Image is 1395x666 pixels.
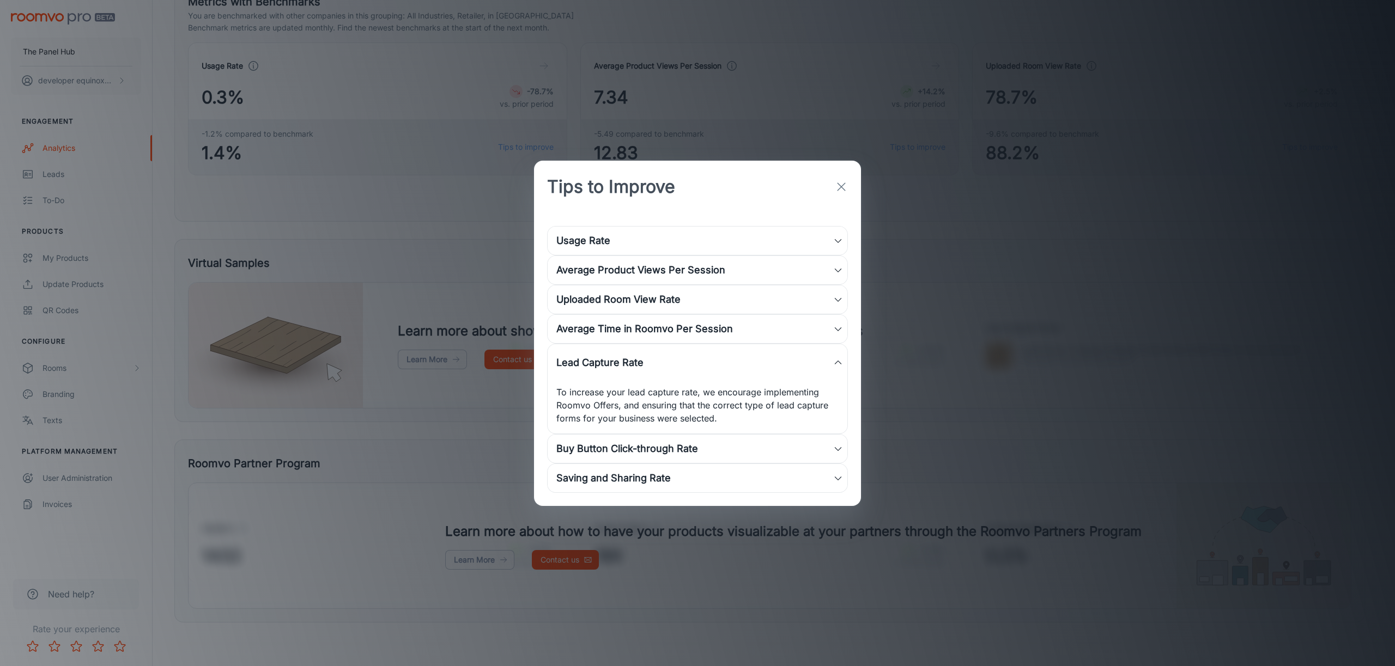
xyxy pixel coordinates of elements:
[548,285,847,314] div: Uploaded Room View Rate
[548,435,847,463] div: Buy Button Click-through Rate
[548,227,847,255] div: Usage Rate
[548,315,847,343] div: Average Time in Roomvo Per Session
[556,321,833,337] div: Average Time in Roomvo Per Session
[556,441,833,456] div: Buy Button Click-through Rate
[556,355,833,370] div: Lead Capture Rate
[556,233,833,248] div: Usage Rate
[534,161,688,213] h2: Tips to Improve
[548,464,847,492] div: Saving and Sharing Rate
[548,344,847,381] div: Lead Capture Rate
[556,292,833,307] div: Uploaded Room View Rate
[548,256,847,284] div: Average Product Views Per Session
[556,471,833,486] div: Saving and Sharing Rate
[556,262,833,278] div: Average Product Views Per Session
[556,386,839,425] p: To increase your lead capture rate, we encourage implementing Roomvo Offers, and ensuring that th...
